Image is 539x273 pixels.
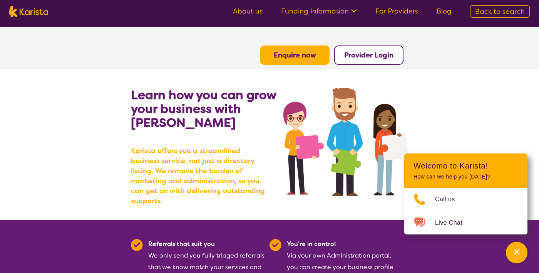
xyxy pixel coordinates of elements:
[435,217,472,229] span: Live Chat
[281,7,357,16] a: Funding Information
[404,188,527,234] ul: Choose channel
[283,88,408,196] img: grow your business with Karista
[413,161,518,170] h2: Welcome to Karista!
[437,7,452,16] a: Blog
[269,239,281,251] img: Tick
[260,45,330,65] button: Enquire now
[334,45,403,65] button: Provider Login
[233,7,263,16] a: About us
[344,51,393,60] a: Provider Login
[9,6,48,17] img: Karista logo
[131,146,269,206] b: Karista offers you a streamlined business service, not just a directory listing. We remove the bu...
[435,194,464,205] span: Call us
[148,240,215,248] b: Referrals that suit you
[131,87,276,131] b: Learn how you can grow your business with [PERSON_NAME]
[470,5,530,18] a: Back to search
[274,51,316,60] a: Enquire now
[404,153,527,234] div: Channel Menu
[287,240,336,248] b: You're in control
[506,242,527,263] button: Channel Menu
[475,7,525,16] span: Back to search
[131,239,143,251] img: Tick
[375,7,418,16] a: For Providers
[413,174,518,180] p: How can we help you [DATE]?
